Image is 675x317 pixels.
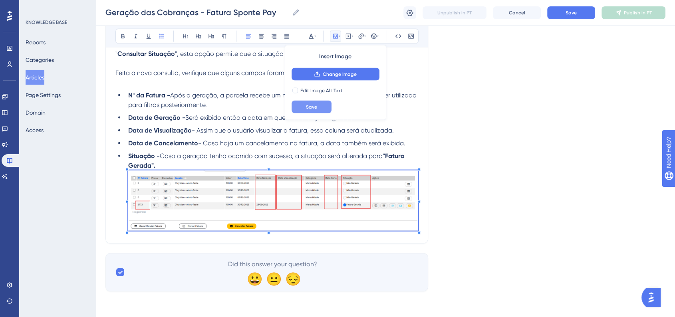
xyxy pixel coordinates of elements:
button: Access [26,123,44,137]
input: Article Name [105,7,289,18]
span: Após a geração, a parcela recebe um número de cobrança que poderá ser utilizado para filtros post... [128,91,418,109]
strong: Nº da Fatura - [128,91,170,99]
div: 😔 [285,272,298,285]
button: Save [547,6,595,19]
span: Save [306,104,317,110]
iframe: UserGuiding AI Assistant Launcher [641,285,665,309]
strong: Consultar Situação [117,50,175,57]
button: Unpublish in PT [423,6,486,19]
span: Edit Image Alt Text [300,87,343,94]
span: Caso a geração tenha ocorrido com sucesso, a situação será alterada para [160,152,383,160]
span: Insert Image [319,52,351,61]
span: Save [566,10,577,16]
button: Page Settings [26,88,61,102]
div: KNOWLEDGE BASE [26,19,67,26]
strong: Data de Visualização [128,127,192,134]
span: Feita a nova consulta, verifique que alguns campos foram atualizados ou adicionados: [115,69,369,77]
div: 😀 [247,272,260,285]
button: Save [292,101,332,113]
button: Cancel [493,6,541,19]
button: Domain [26,105,46,120]
button: Categories [26,53,54,67]
span: Change Image [323,71,357,77]
span: ", esta opção permite que a situação seja consultada e atualizada. [175,50,372,57]
strong: Data de Geração - [128,114,185,121]
span: - Caso haja um cancelamento na fatura, a data também será exibida. [198,139,405,147]
strong: Data de Cancelamento [128,139,198,147]
span: Need Help? [19,2,50,12]
strong: Situação - [128,152,160,160]
span: Unpublish in PT [437,10,472,16]
button: Publish in PT [602,6,665,19]
span: Publish in PT [624,10,652,16]
span: Será exibido então a data em que a cobrança foi gerada. [185,114,355,121]
span: Did this answer your question? [228,260,317,269]
div: 😐 [266,272,279,285]
span: - Assim que o usuário visualizar a fatura, essa coluna será atualizada. [192,127,394,134]
span: Cancel [509,10,525,16]
button: Change Image [292,68,379,81]
button: Articles [26,70,44,85]
button: Reports [26,35,46,50]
